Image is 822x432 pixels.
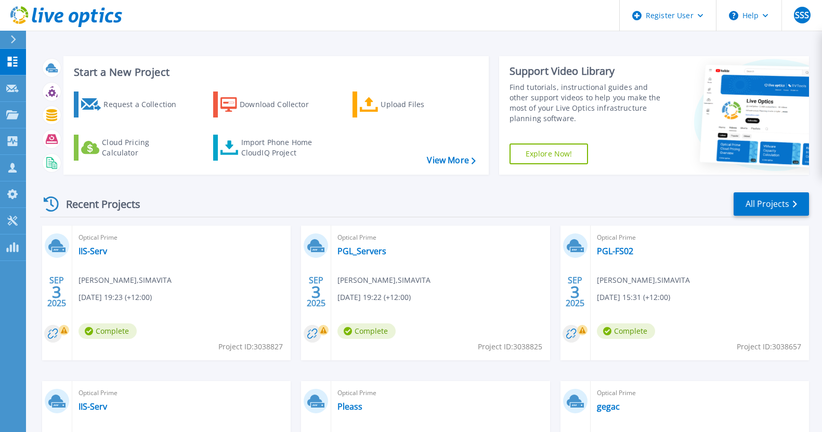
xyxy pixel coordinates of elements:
[79,401,107,412] a: IIS-Serv
[597,387,803,399] span: Optical Prime
[79,292,152,303] span: [DATE] 19:23 (+12:00)
[311,287,321,296] span: 3
[478,341,542,352] span: Project ID: 3038825
[306,273,326,311] div: SEP 2025
[565,273,585,311] div: SEP 2025
[510,143,589,164] a: Explore Now!
[103,94,187,115] div: Request a Collection
[52,287,61,296] span: 3
[427,155,475,165] a: View More
[337,292,411,303] span: [DATE] 19:22 (+12:00)
[597,323,655,339] span: Complete
[74,91,190,117] a: Request a Collection
[79,323,137,339] span: Complete
[241,137,322,158] div: Import Phone Home CloudIQ Project
[337,232,543,243] span: Optical Prime
[510,82,666,124] div: Find tutorials, instructional guides and other support videos to help you make the most of your L...
[597,401,620,412] a: gegac
[79,387,284,399] span: Optical Prime
[570,287,580,296] span: 3
[337,323,396,339] span: Complete
[213,91,329,117] a: Download Collector
[795,11,809,19] span: SSS
[79,274,172,286] span: [PERSON_NAME] , SIMAVITA
[40,191,154,217] div: Recent Projects
[597,274,690,286] span: [PERSON_NAME] , SIMAVITA
[240,94,323,115] div: Download Collector
[74,135,190,161] a: Cloud Pricing Calculator
[381,94,464,115] div: Upload Files
[337,387,543,399] span: Optical Prime
[597,232,803,243] span: Optical Prime
[337,401,362,412] a: Pleass
[597,246,633,256] a: PGL-FS02
[337,246,386,256] a: PGL_Servers
[79,232,284,243] span: Optical Prime
[510,64,666,78] div: Support Video Library
[737,341,801,352] span: Project ID: 3038657
[337,274,430,286] span: [PERSON_NAME] , SIMAVITA
[597,292,670,303] span: [DATE] 15:31 (+12:00)
[353,91,468,117] a: Upload Files
[74,67,475,78] h3: Start a New Project
[102,137,185,158] div: Cloud Pricing Calculator
[47,273,67,311] div: SEP 2025
[734,192,809,216] a: All Projects
[79,246,107,256] a: IIS-Serv
[218,341,283,352] span: Project ID: 3038827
